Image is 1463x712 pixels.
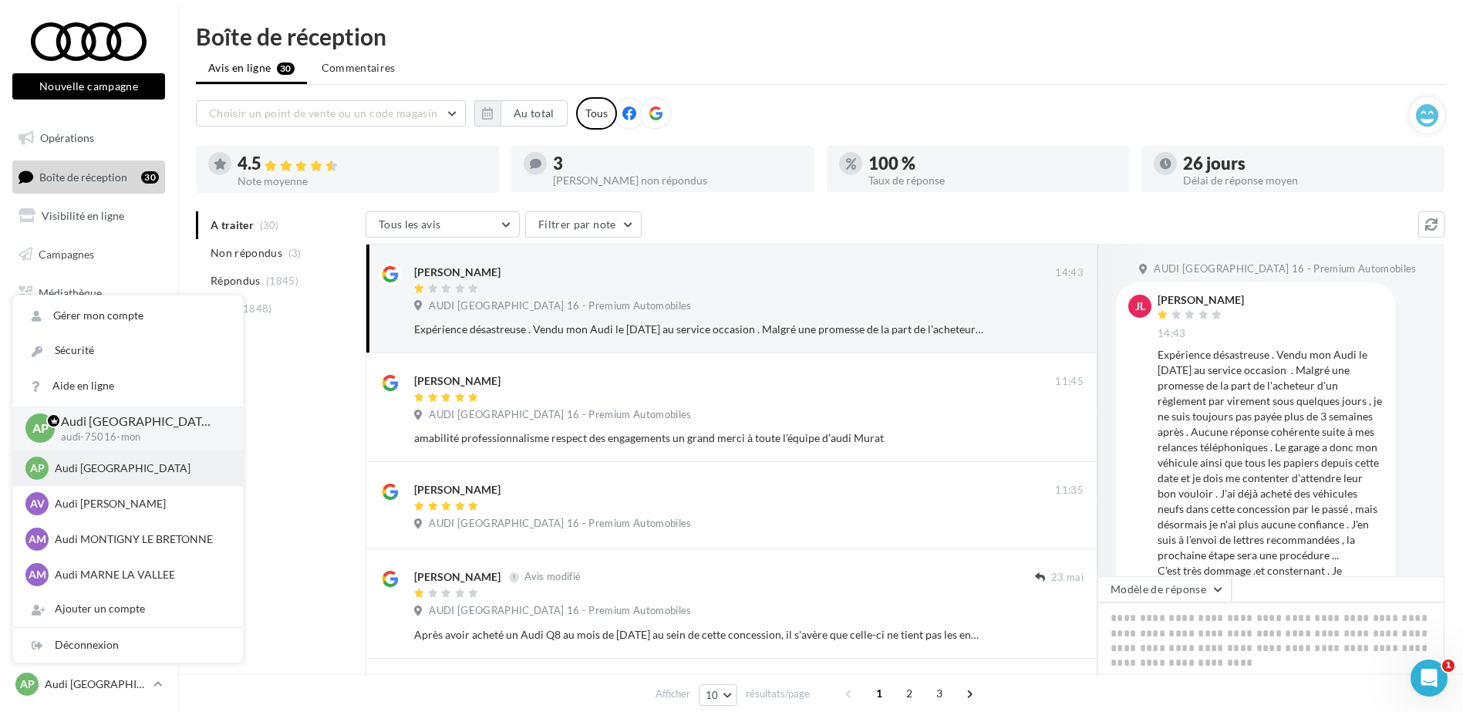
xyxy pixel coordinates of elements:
span: Boîte de réception [39,170,127,183]
div: [PERSON_NAME] non répondus [553,175,802,186]
span: Tous les avis [379,218,441,231]
span: AP [32,420,49,437]
span: AUDI [GEOGRAPHIC_DATA] 16 - Premium Automobiles [429,517,691,531]
a: Aide en ligne [13,369,243,403]
span: Médiathèque [39,285,102,299]
p: Audi [GEOGRAPHIC_DATA] [55,461,224,476]
a: Visibilité en ligne [9,200,168,232]
span: AV [30,496,45,511]
span: (1845) [266,275,298,287]
span: résultats/page [746,687,810,701]
span: Commentaires [322,60,396,76]
div: 4.5 [238,155,487,173]
span: AUDI [GEOGRAPHIC_DATA] 16 - Premium Automobiles [1154,262,1416,276]
span: (1848) [240,302,272,315]
div: [PERSON_NAME] [414,373,501,389]
button: Au total [474,100,568,127]
div: Déconnexion [13,628,243,663]
button: Modèle de réponse [1097,576,1232,602]
button: 10 [699,684,738,706]
span: AUDI [GEOGRAPHIC_DATA] 16 - Premium Automobiles [429,604,691,618]
span: 14:43 [1055,266,1084,280]
span: 10 [706,689,719,701]
span: AM [29,567,46,582]
div: Après avoir acheté un Audi Q8 au mois de [DATE] au sein de cette concession, il s'avère que celle... [414,627,983,643]
button: Tous les avis [366,211,520,238]
span: 23 mai [1051,571,1084,585]
div: Tous [576,97,617,130]
span: (3) [288,247,302,259]
span: AM [29,531,46,547]
div: Délai de réponse moyen [1183,175,1432,186]
div: 30 [141,171,159,184]
span: AP [30,461,45,476]
p: Audi [PERSON_NAME] [55,496,224,511]
span: Avis modifié [524,571,581,583]
button: Au total [501,100,568,127]
span: AUDI [GEOGRAPHIC_DATA] 16 - Premium Automobiles [429,408,691,422]
a: Médiathèque [9,277,168,309]
p: Audi MONTIGNY LE BRETONNE [55,531,224,547]
a: Sécurité [13,333,243,368]
p: Audi MARNE LA VALLEE [55,567,224,582]
iframe: Intercom live chat [1411,660,1448,697]
span: Choisir un point de vente ou un code magasin [209,106,437,120]
p: audi-75016-mon [61,430,218,444]
div: Boîte de réception [196,25,1444,48]
div: [PERSON_NAME] [414,569,501,585]
div: 26 jours [1183,155,1432,172]
a: PLV et print personnalisable [9,315,168,360]
span: 1 [1442,660,1455,672]
span: Répondus [211,273,261,289]
span: Afficher [656,687,690,701]
span: AP [20,677,35,692]
p: Audi [GEOGRAPHIC_DATA] 16 [61,413,218,430]
div: [PERSON_NAME] [414,265,501,280]
a: Boîte de réception30 [9,160,168,194]
button: Choisir un point de vente ou un code magasin [196,100,466,127]
div: Expérience désastreuse . Vendu mon Audi le [DATE] au service occasion . Malgré une promesse de la... [1158,347,1383,609]
span: Campagnes [39,248,94,261]
button: Filtrer par note [525,211,642,238]
div: [PERSON_NAME] [1158,295,1244,305]
div: [PERSON_NAME] [414,482,501,498]
span: Visibilité en ligne [42,209,124,222]
span: 3 [927,681,952,706]
a: Campagnes [9,238,168,271]
span: Opérations [40,131,94,144]
span: 1 [867,681,892,706]
div: Ajouter un compte [13,592,243,626]
p: Audi [GEOGRAPHIC_DATA] 16 [45,677,147,692]
a: AP Audi [GEOGRAPHIC_DATA] 16 [12,670,165,699]
span: JL [1135,299,1145,314]
div: 3 [553,155,802,172]
div: 100 % [868,155,1117,172]
span: 2 [897,681,922,706]
span: 14:43 [1158,327,1186,341]
span: Non répondus [211,245,282,261]
div: Note moyenne [238,176,487,187]
div: amabilité professionnalisme respect des engagements un grand merci à toute l’équipe d’audi Murat [414,430,983,446]
span: AUDI [GEOGRAPHIC_DATA] 16 - Premium Automobiles [429,299,691,313]
div: Expérience désastreuse . Vendu mon Audi le [DATE] au service occasion . Malgré une promesse de la... [414,322,983,337]
a: Gérer mon compte [13,299,243,333]
span: 11:35 [1055,484,1084,498]
span: 11:45 [1055,375,1084,389]
div: Taux de réponse [868,175,1117,186]
a: Opérations [9,122,168,154]
button: Nouvelle campagne [12,73,165,100]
